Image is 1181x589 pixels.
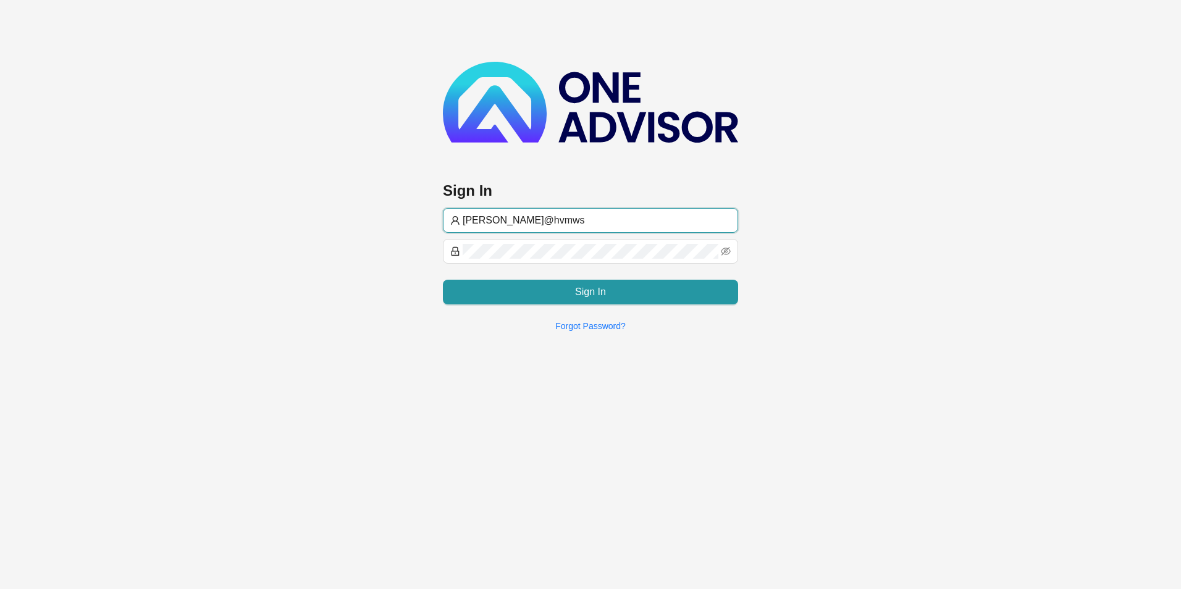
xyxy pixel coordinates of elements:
span: eye-invisible [721,246,731,256]
input: Username [463,213,731,228]
button: Sign In [443,280,738,304]
span: lock [450,246,460,256]
span: user [450,215,460,225]
a: Forgot Password? [555,321,626,331]
h3: Sign In [443,181,738,201]
span: Sign In [575,285,606,299]
img: b89e593ecd872904241dc73b71df2e41-logo-dark.svg [443,62,738,143]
